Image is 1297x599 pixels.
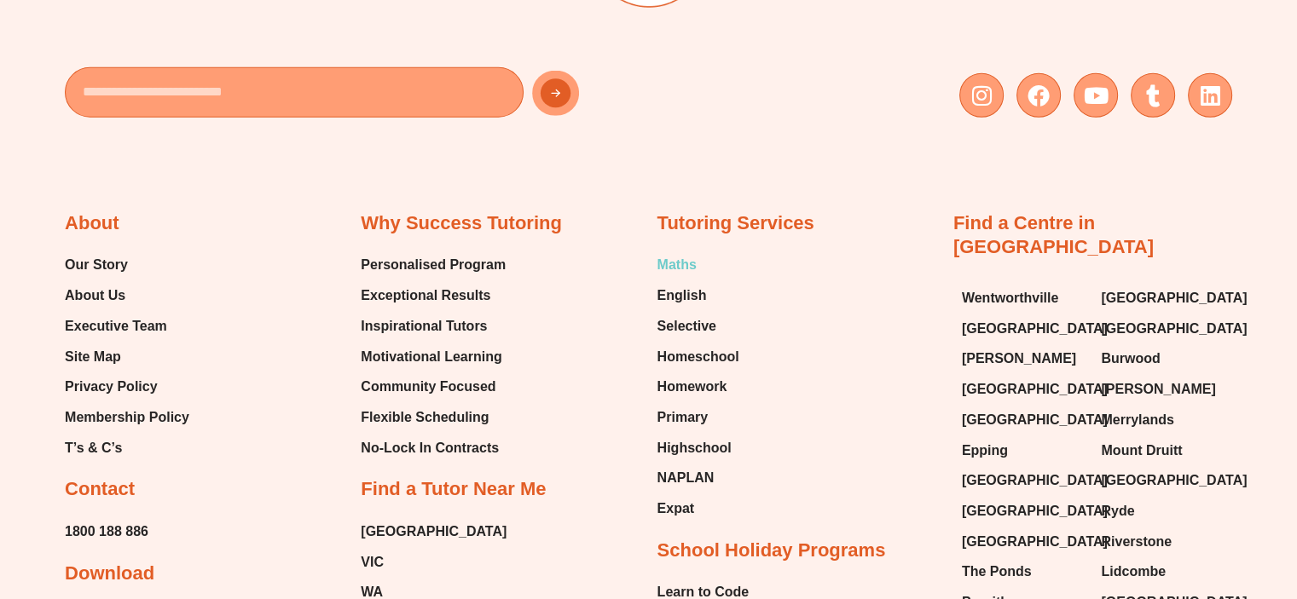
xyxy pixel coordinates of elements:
a: Membership Policy [65,405,189,430]
span: T’s & C’s [65,435,122,461]
iframe: Chat Widget [1013,407,1297,599]
span: Epping [962,438,1008,464]
span: Our Story [65,252,128,278]
span: Highschool [657,435,732,461]
a: Exceptional Results [361,283,506,308]
a: Inspirational Tutors [361,314,506,339]
a: Maths [657,252,739,278]
span: Homework [657,374,727,400]
a: [PERSON_NAME] [1101,377,1224,402]
span: [PERSON_NAME] [1101,377,1215,402]
span: Site Map [65,344,121,370]
span: Motivational Learning [361,344,501,370]
a: About Us [65,283,189,308]
span: Selective [657,314,716,339]
a: Community Focused [361,374,506,400]
span: [GEOGRAPHIC_DATA] [962,468,1108,493]
a: [GEOGRAPHIC_DATA] [962,529,1085,555]
span: Executive Team [65,314,167,339]
a: English [657,283,739,308]
span: [GEOGRAPHIC_DATA] [962,407,1108,433]
span: Exceptional Results [361,283,490,308]
a: Primary [657,405,739,430]
a: 1800 188 886 [65,519,148,544]
a: Executive Team [65,314,189,339]
a: [GEOGRAPHIC_DATA] [962,468,1085,493]
a: No-Lock In Contracts [361,435,506,461]
a: NAPLAN [657,465,739,491]
h2: Download [65,562,154,586]
span: VIC [361,550,384,575]
span: Primary [657,405,709,430]
a: [GEOGRAPHIC_DATA] [962,498,1085,524]
a: [GEOGRAPHIC_DATA] [962,377,1085,402]
span: No-Lock In Contracts [361,435,499,461]
a: Wentworthville [962,285,1085,311]
span: Inspirational Tutors [361,314,487,339]
span: [GEOGRAPHIC_DATA] [962,498,1108,524]
form: New Form [65,67,640,126]
h2: About [65,211,119,236]
span: English [657,283,707,308]
h2: Contact [65,477,135,502]
h2: Find a Tutor Near Me [361,477,546,502]
span: Privacy Policy [65,374,158,400]
span: Wentworthville [962,285,1059,311]
span: Burwood [1101,346,1160,371]
a: VIC [361,550,507,575]
a: Motivational Learning [361,344,506,370]
span: Community Focused [361,374,495,400]
a: Flexible Scheduling [361,405,506,430]
span: Maths [657,252,697,278]
a: Our Story [65,252,189,278]
a: Selective [657,314,739,339]
span: [GEOGRAPHIC_DATA] [962,377,1108,402]
a: [GEOGRAPHIC_DATA] [962,316,1085,342]
a: Highschool [657,435,739,461]
span: Flexible Scheduling [361,405,489,430]
a: The Ponds [962,559,1085,585]
a: Site Map [65,344,189,370]
a: Homeschool [657,344,739,370]
span: NAPLAN [657,465,715,491]
span: About Us [65,283,125,308]
a: Homework [657,374,739,400]
span: [GEOGRAPHIC_DATA] [962,529,1108,555]
a: Epping [962,438,1085,464]
h2: Tutoring Services [657,211,814,236]
span: [PERSON_NAME] [962,346,1076,371]
a: [GEOGRAPHIC_DATA] [1101,285,1224,311]
span: [GEOGRAPHIC_DATA] [962,316,1108,342]
span: Expat [657,496,695,521]
a: [PERSON_NAME] [962,346,1085,371]
a: T’s & C’s [65,435,189,461]
a: [GEOGRAPHIC_DATA] [962,407,1085,433]
a: Expat [657,496,739,521]
span: The Ponds [962,559,1032,585]
span: [GEOGRAPHIC_DATA] [1101,285,1247,311]
a: Personalised Program [361,252,506,278]
span: [GEOGRAPHIC_DATA] [1101,316,1247,342]
a: Find a Centre in [GEOGRAPHIC_DATA] [953,212,1154,258]
a: Privacy Policy [65,374,189,400]
h2: Why Success Tutoring [361,211,562,236]
a: [GEOGRAPHIC_DATA] [361,519,507,544]
a: [GEOGRAPHIC_DATA] [1101,316,1224,342]
a: Burwood [1101,346,1224,371]
h2: School Holiday Programs [657,539,886,563]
